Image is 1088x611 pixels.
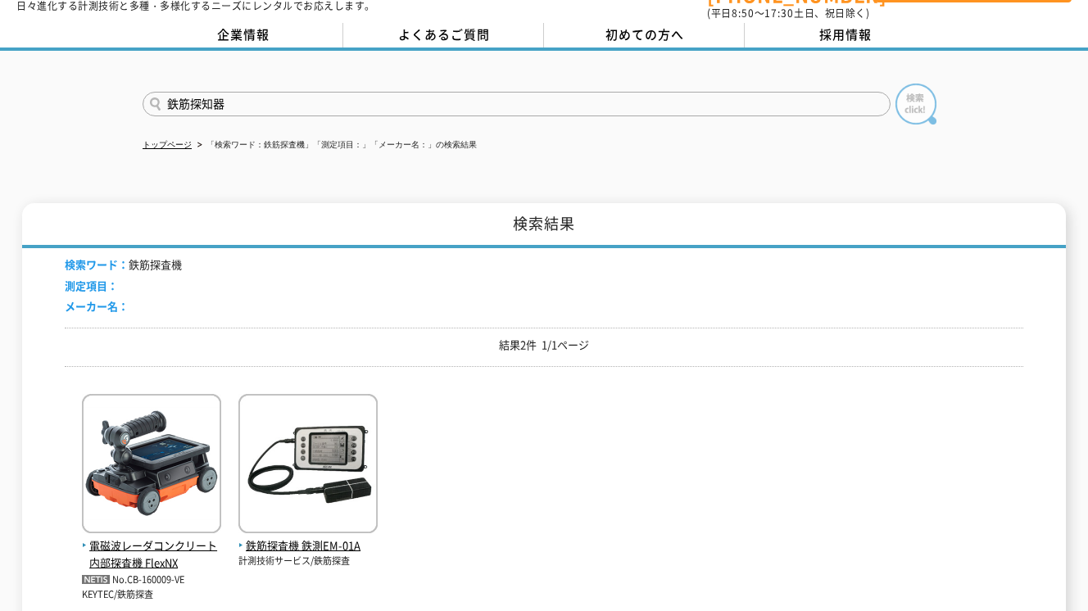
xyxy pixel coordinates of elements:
a: 企業情報 [143,23,343,48]
img: btn_search.png [895,84,936,124]
span: (平日 ～ 土日、祝日除く) [707,6,869,20]
p: 結果2件 1/1ページ [65,337,1023,354]
input: 商品名、型式、NETIS番号を入力してください [143,92,891,116]
span: 電磁波レーダコンクリート内部探査機 FlexNX [82,537,221,572]
h1: 検索結果 [22,203,1067,248]
span: 8:50 [732,6,755,20]
span: 鉄筋探査機 鉄測EM-01A [238,537,378,554]
span: 検索ワード： [65,256,129,272]
p: KEYTEC/鉄筋探査 [82,588,221,602]
p: 日々進化する計測技術と多種・多様化するニーズにレンタルでお応えします。 [16,1,375,11]
span: 17:30 [764,6,794,20]
img: 鉄測EM-01A [238,394,378,537]
img: FlexNX [82,394,221,537]
span: メーカー名： [65,298,129,314]
a: 鉄筋探査機 鉄測EM-01A [238,520,378,554]
li: 鉄筋探査機 [65,256,182,274]
span: 測定項目： [65,278,118,293]
p: 計測技術サービス/鉄筋探査 [238,554,378,568]
a: トップページ [143,140,192,149]
a: 初めての方へ [544,23,745,48]
a: よくあるご質問 [343,23,544,48]
li: 「検索ワード：鉄筋探査機」「測定項目：」「メーカー名：」の検索結果 [194,137,477,154]
span: 初めての方へ [605,25,684,43]
p: No.CB-160009-VE [82,572,221,589]
a: 電磁波レーダコンクリート内部探査機 FlexNX [82,520,221,571]
a: 採用情報 [745,23,945,48]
